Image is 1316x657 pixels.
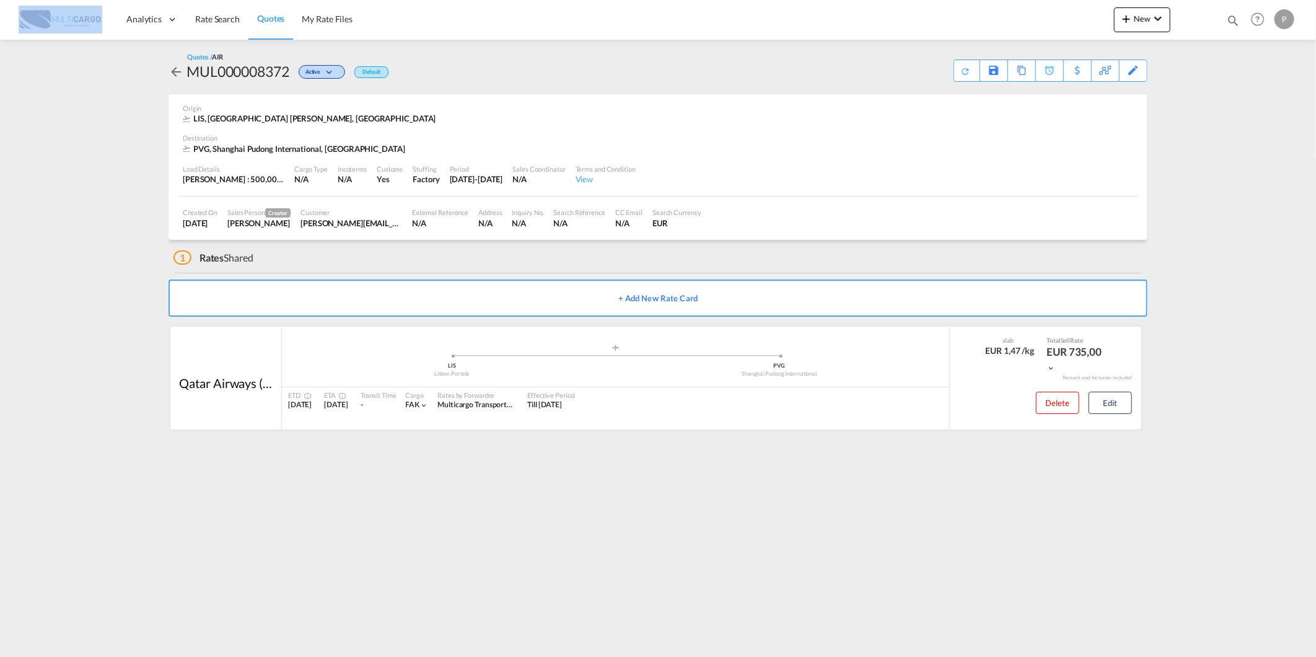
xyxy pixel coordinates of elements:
div: Lisbon Portela [288,370,616,378]
div: N/A [412,218,468,229]
md-icon: Estimated Time Of Departure [300,392,308,400]
div: Destination [183,133,1133,143]
span: FAK [406,400,420,409]
div: P [1274,9,1294,29]
div: Factory Stuffing [413,174,439,185]
div: View [576,174,636,185]
div: Sales Person [227,208,291,218]
div: EUR 735,00 [1046,345,1108,374]
span: Multicargo Transportes e Logistica [437,400,548,409]
div: LIS, Lisbon Portela, Europe [183,113,439,124]
div: PVG, Shanghai Pudong International, Europe [183,143,408,154]
div: Change Status Here [299,65,345,79]
div: N/A [615,218,643,229]
div: N/A [512,174,565,185]
div: Total Rate [1046,336,1108,345]
div: Load Details [183,164,284,174]
div: CC Email [615,208,643,217]
div: Qatar Airways (Q.C.S.C.) [180,374,273,392]
div: Customs [377,164,403,174]
div: EUR [652,218,701,229]
md-icon: icon-arrow-left [169,64,183,79]
md-icon: icon-chevron-down [1151,11,1165,26]
span: Rate Search [195,14,240,24]
div: Cargo Type [294,164,328,174]
div: icon-magnify [1226,14,1240,32]
span: My Rate Files [302,14,353,24]
div: Created On [183,208,217,217]
span: Active [305,68,323,80]
div: Shared [173,251,253,265]
button: Delete [1036,392,1079,414]
div: allen.zhang@sglog-group.com allen.zhang@sglog-group.com [300,218,402,229]
span: Creator [265,208,291,218]
md-icon: Estimated Time Of Arrival [335,392,343,400]
span: [DATE] [288,400,312,409]
div: Incoterms [338,164,367,174]
div: External Reference [412,208,468,217]
div: Address [478,208,502,217]
div: Quote PDF is not available at this time [960,60,973,76]
div: Shanghai Pudong International [616,370,944,378]
span: Rates [200,252,224,263]
div: Customer [300,208,402,217]
button: Edit [1089,392,1132,414]
div: N/A [338,174,352,185]
span: Help [1247,9,1268,30]
div: - [361,400,397,410]
div: PVG [616,362,944,370]
div: 10 Sep 2025 [183,218,217,229]
span: [DATE] [324,400,348,409]
md-icon: icon-refresh [958,64,972,78]
div: Cargo [406,390,429,400]
div: Till 10 Oct 2025 [527,400,562,410]
div: Transit Time [361,390,397,400]
md-icon: icon-plus 400-fg [1119,11,1134,26]
div: slab [983,336,1035,345]
div: N/A [294,174,328,185]
iframe: Chat [9,592,53,638]
div: Change Status Here [289,61,348,81]
md-icon: icon-chevron-down [323,69,338,76]
md-icon: assets/icons/custom/roll-o-plane.svg [608,345,623,351]
div: [PERSON_NAME] : 500,00 KG | Volumetric Wt : 260,00 KG [183,174,284,185]
span: AIR [212,53,223,61]
div: Help [1247,9,1274,31]
div: LIS [288,362,616,370]
div: Effective Period [527,390,574,400]
button: + Add New Rate Card [169,280,1147,317]
div: Search Currency [652,208,701,217]
span: 1 [173,250,191,265]
div: Search Reference [554,208,605,217]
div: Quotes /AIR [187,52,223,61]
div: Multicargo Transportes e Logistica [437,400,515,410]
span: LIS, [GEOGRAPHIC_DATA] [PERSON_NAME], [GEOGRAPHIC_DATA] [193,113,436,123]
img: 82db67801a5411eeacfdbd8acfa81e61.png [19,6,102,33]
div: Rates by Forwarder [437,390,515,400]
md-icon: icon-chevron-down [419,401,428,410]
span: Sell [1061,337,1071,344]
div: Patricia Barroso [227,218,291,229]
div: Inquiry No. [512,208,544,217]
div: MUL000008372 [186,61,289,81]
span: New [1119,14,1165,24]
div: Save As Template [980,60,1007,81]
div: Stuffing [413,164,439,174]
span: Till [DATE] [527,400,562,409]
md-icon: icon-chevron-down [1046,364,1055,373]
div: icon-arrow-left [169,61,186,81]
div: Origin [183,104,1133,113]
div: Yes [377,174,403,185]
div: 10 Oct 2025 [450,174,503,185]
div: N/A [512,218,544,229]
div: ETD [288,390,312,400]
div: EUR 1,47 /kg [986,345,1035,357]
div: Period [450,164,503,174]
div: Sales Coordinator [512,164,565,174]
span: Analytics [126,13,162,25]
button: icon-plus 400-fgNewicon-chevron-down [1114,7,1170,32]
div: N/A [478,218,502,229]
div: Default [354,66,388,78]
div: Terms and Condition [576,164,636,174]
